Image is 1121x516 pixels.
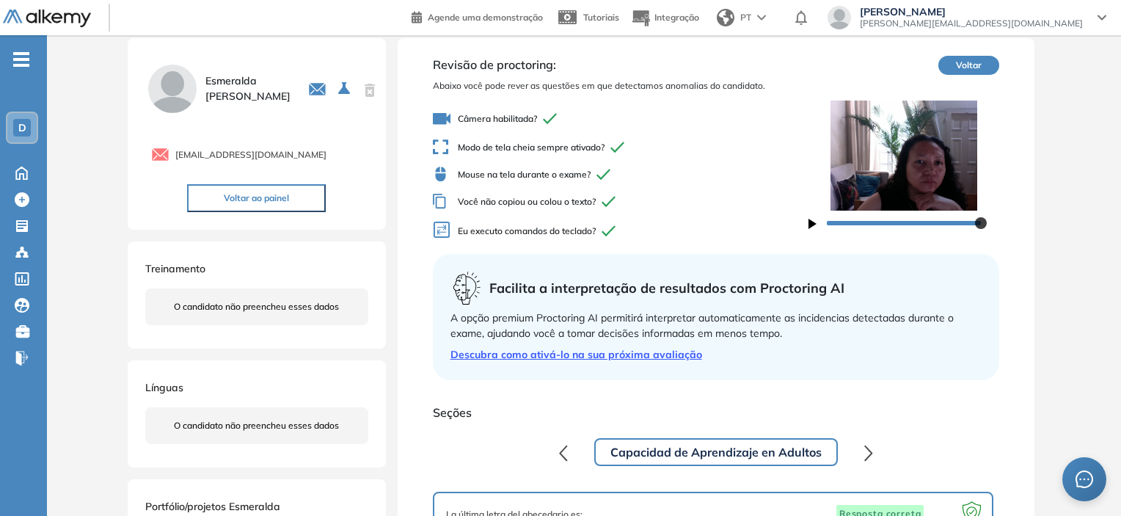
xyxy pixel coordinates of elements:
[332,76,359,102] button: Selecione a avaliação ativa para avaliar o candidato
[450,347,982,363] a: Descubra como ativá-lo na sua próxima avaliação
[860,6,1083,18] span: [PERSON_NAME]
[3,10,91,28] img: Logotipo
[450,310,982,341] div: A opção premium Proctoring AI permitirá interpretar automaticamente as incidencias detectadas dur...
[13,58,29,61] i: -
[174,419,339,432] span: O candidato não preencheu esses dados
[145,500,280,513] span: Portfólio/projetos Esmeralda
[433,404,1000,421] span: Seções
[938,56,999,75] button: Voltar
[428,12,543,23] span: Agende uma demonstração
[433,56,809,73] span: Revisão de proctoring:
[757,15,766,21] img: arrow
[145,262,205,275] span: Treinamento
[654,12,699,23] span: Integração
[433,79,809,92] span: Abaixo você pode rever as questões em que detectamos anomalias do candidato.
[205,73,291,104] span: Esmeralda [PERSON_NAME]
[174,300,339,313] span: O candidato não preencheu esses dados
[187,184,326,212] button: Voltar ao painel
[145,381,183,394] span: Línguas
[860,18,1083,29] span: [PERSON_NAME][EMAIL_ADDRESS][DOMAIN_NAME]
[1076,470,1093,488] span: message
[145,62,200,116] img: PROFILE_MENU_LOGO_USER
[838,443,841,461] div: .
[433,139,809,155] span: Modo de tela cheia sempre ativado?
[740,11,751,24] span: PT
[433,167,809,182] span: Mouse na tela durante o exame?
[433,194,809,209] span: Você não copiou ou colou o texto?
[433,221,809,242] span: Eu executo comandos do teclado?
[412,7,543,25] a: Agende uma demonstração
[489,278,844,298] span: Facilita a interpretação de resultados com Proctoring AI
[175,148,326,161] span: [EMAIL_ADDRESS][DOMAIN_NAME]
[433,110,809,128] span: Câmera habilitada?
[594,438,838,466] button: Capacidad de Aprendizaje en Adultos
[18,122,26,134] span: D
[631,2,699,34] button: Integração
[717,9,734,26] img: world
[583,12,619,23] span: Tutoriais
